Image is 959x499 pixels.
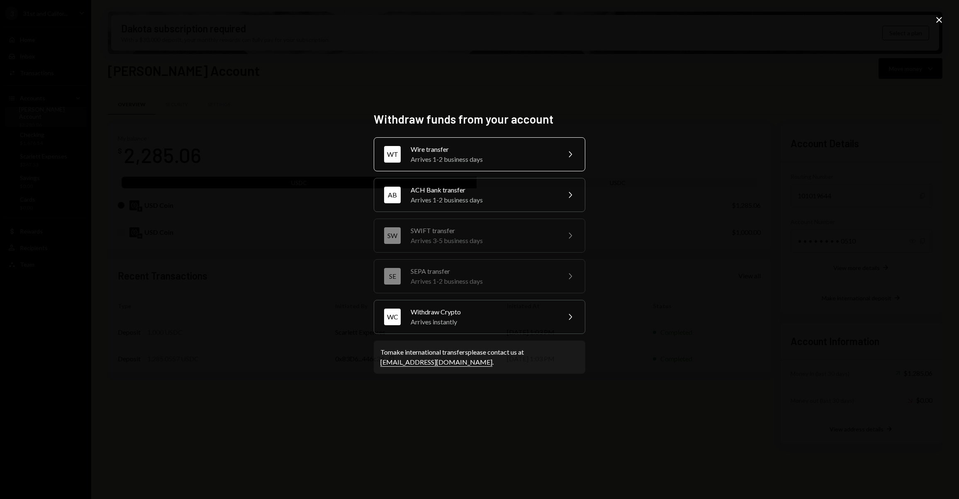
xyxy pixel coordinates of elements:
div: SW [384,227,401,244]
div: WT [384,146,401,163]
button: SESEPA transferArrives 1-2 business days [374,259,585,293]
div: Wire transfer [411,144,555,154]
div: ACH Bank transfer [411,185,555,195]
button: WCWithdraw CryptoArrives instantly [374,300,585,334]
div: To make international transfers please contact us at . [380,347,579,367]
div: SEPA transfer [411,266,555,276]
div: WC [384,309,401,325]
a: [EMAIL_ADDRESS][DOMAIN_NAME] [380,358,492,367]
div: Arrives 1-2 business days [411,195,555,205]
button: WTWire transferArrives 1-2 business days [374,137,585,171]
div: SWIFT transfer [411,226,555,236]
div: Arrives 3-5 business days [411,236,555,246]
button: ABACH Bank transferArrives 1-2 business days [374,178,585,212]
div: Arrives 1-2 business days [411,276,555,286]
button: SWSWIFT transferArrives 3-5 business days [374,219,585,253]
div: Arrives instantly [411,317,555,327]
div: SE [384,268,401,285]
h2: Withdraw funds from your account [374,111,585,127]
div: Arrives 1-2 business days [411,154,555,164]
div: Withdraw Crypto [411,307,555,317]
div: AB [384,187,401,203]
